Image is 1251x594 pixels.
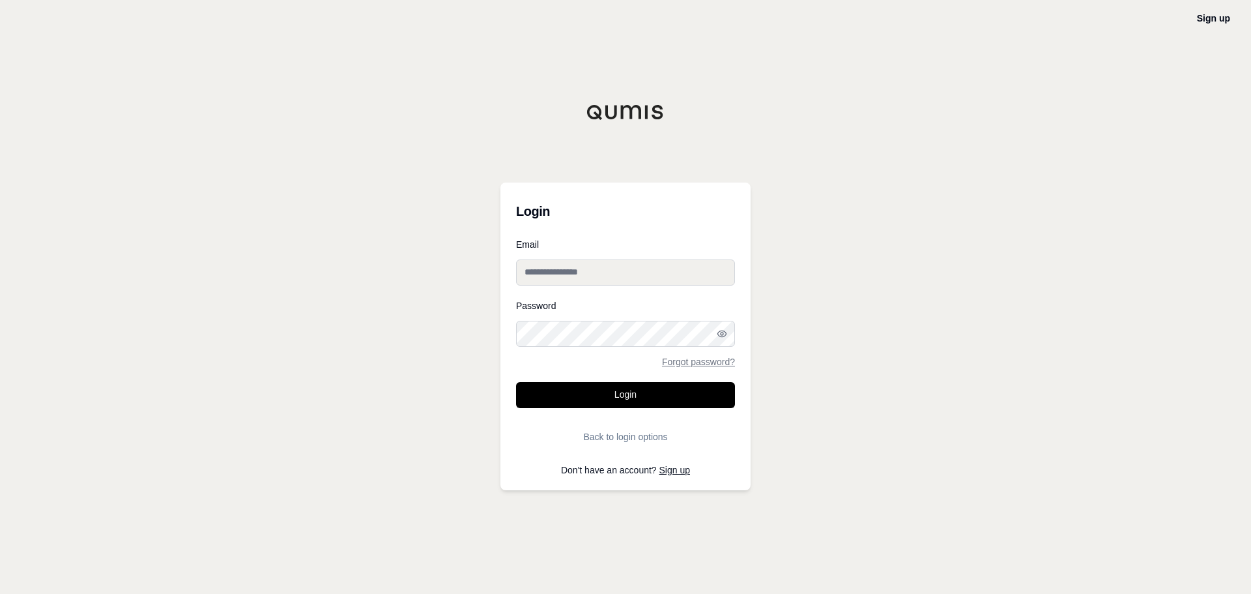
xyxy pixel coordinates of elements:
[516,466,735,475] p: Don't have an account?
[659,465,690,475] a: Sign up
[516,301,735,310] label: Password
[662,357,735,366] a: Forgot password?
[516,382,735,408] button: Login
[516,240,735,249] label: Email
[1197,13,1230,23] a: Sign up
[516,198,735,224] h3: Login
[516,424,735,450] button: Back to login options
[586,104,665,120] img: Qumis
